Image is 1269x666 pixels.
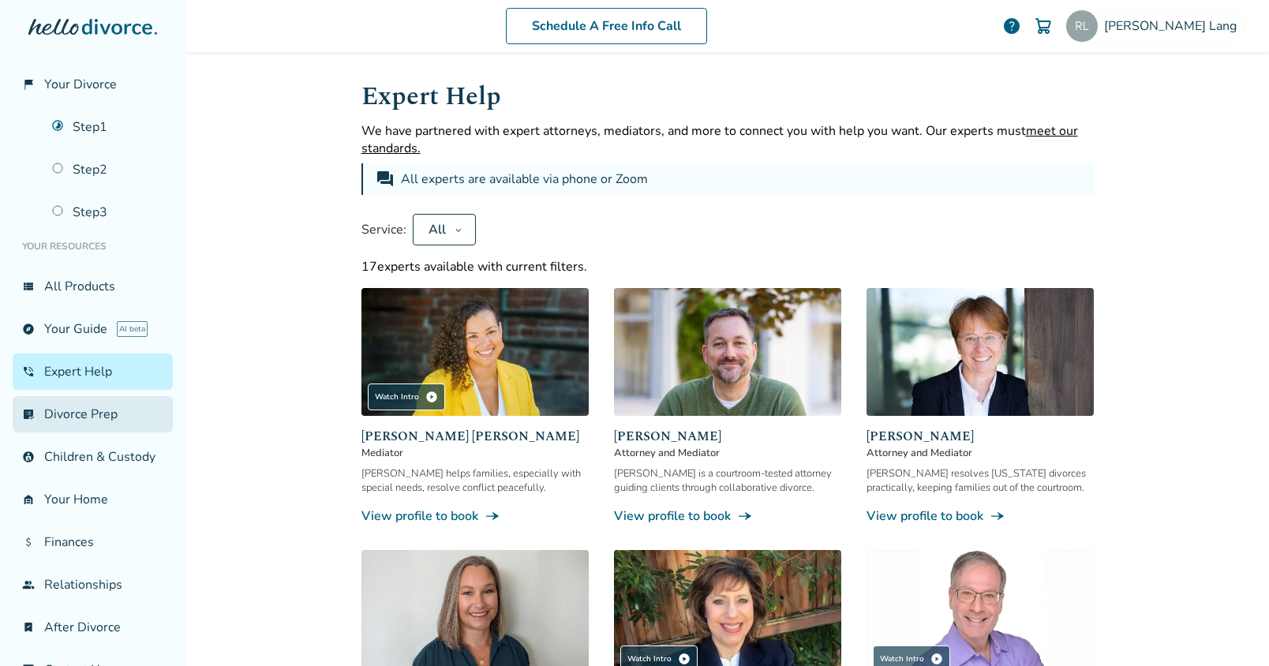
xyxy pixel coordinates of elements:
span: line_end_arrow_notch [990,508,1005,524]
img: Cart [1034,17,1053,36]
a: View profile to bookline_end_arrow_notch [614,507,841,525]
span: [PERSON_NAME] Lang [1104,17,1243,35]
a: Step3 [43,194,173,230]
span: garage_home [22,493,35,506]
span: account_child [22,451,35,463]
span: [PERSON_NAME] [PERSON_NAME] [361,427,589,446]
a: Step1 [43,109,173,145]
span: forum [376,170,395,189]
a: Schedule A Free Info Call [506,8,707,44]
div: [PERSON_NAME] is a courtroom-tested attorney guiding clients through collaborative divorce. [614,466,841,495]
span: Mediator [361,446,589,460]
span: [PERSON_NAME] [867,427,1094,446]
span: list_alt_check [22,408,35,421]
button: All [413,214,476,245]
img: rachel.berryman@gmail.com [1066,10,1098,42]
a: help [1002,17,1021,36]
span: attach_money [22,536,35,548]
a: view_listAll Products [13,268,173,305]
span: play_circle [678,653,691,665]
a: bookmark_checkAfter Divorce [13,609,173,645]
div: [PERSON_NAME] resolves [US_STATE] divorces practically, keeping families out of the courtroom. [867,466,1094,495]
span: Service: [361,221,406,238]
span: line_end_arrow_notch [485,508,500,524]
div: Watch Intro [368,384,445,410]
span: bookmark_check [22,621,35,634]
a: attach_moneyFinances [13,524,173,560]
span: Your Divorce [44,76,117,93]
span: [PERSON_NAME] [614,427,841,446]
span: line_end_arrow_notch [737,508,753,524]
a: View profile to bookline_end_arrow_notch [867,507,1094,525]
a: Step2 [43,152,173,188]
a: phone_in_talkExpert Help [13,354,173,390]
div: 17 experts available with current filters. [361,258,1094,275]
a: garage_homeYour Home [13,481,173,518]
span: flag_2 [22,78,35,91]
span: play_circle [930,653,943,665]
img: Neil Forester [614,288,841,416]
span: group [22,578,35,591]
img: Claudia Brown Coulter [361,288,589,416]
a: flag_2Your Divorce [13,66,173,103]
span: play_circle [425,391,438,403]
a: groupRelationships [13,567,173,603]
span: meet our standards. [361,122,1078,157]
img: Anne Mania [867,288,1094,416]
h1: Expert Help [361,77,1094,116]
a: account_childChildren & Custody [13,439,173,475]
span: AI beta [117,321,148,337]
div: All [426,221,448,238]
span: view_list [22,280,35,293]
a: View profile to bookline_end_arrow_notch [361,507,589,525]
span: explore [22,323,35,335]
iframe: Chat Widget [1190,590,1269,666]
div: All experts are available via phone or Zoom [401,170,651,189]
div: [PERSON_NAME] helps families, especially with special needs, resolve conflict peacefully. [361,466,589,495]
a: exploreYour GuideAI beta [13,311,173,347]
span: phone_in_talk [22,365,35,378]
span: Attorney and Mediator [867,446,1094,460]
p: We have partnered with expert attorneys, mediators, and more to connect you with help you want. O... [361,122,1094,157]
li: Your Resources [13,230,173,262]
span: Attorney and Mediator [614,446,841,460]
a: list_alt_checkDivorce Prep [13,396,173,432]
